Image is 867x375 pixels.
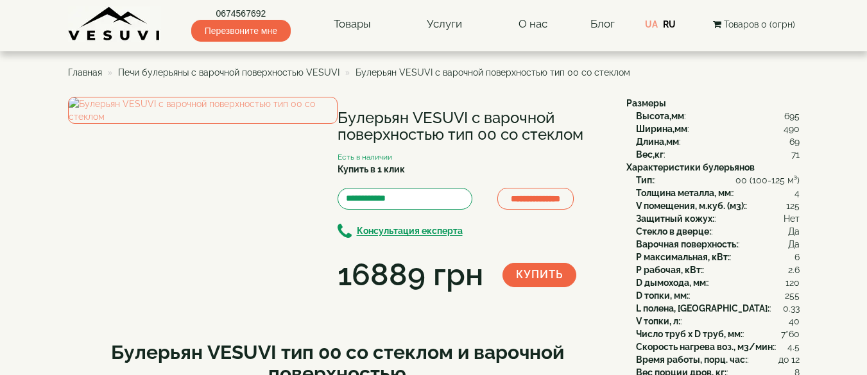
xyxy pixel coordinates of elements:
span: 695 [784,110,800,122]
div: : [636,276,800,289]
b: Толщина металла, мм: [636,188,733,198]
div: : [636,328,800,340]
div: : [636,110,800,122]
div: : [636,212,800,225]
div: : [636,353,800,366]
b: P максимальная, кВт: [636,252,730,262]
a: RU [663,19,676,29]
div: : [636,238,800,251]
div: : [636,251,800,263]
b: Защитный кожух: [636,213,714,224]
b: Консультация експерта [357,226,463,237]
span: 00 (100-125 м³) [735,174,800,187]
span: 125 [786,199,800,212]
img: content [68,6,161,42]
div: : [636,315,800,328]
span: 69 [789,135,800,148]
b: Тип: [636,175,654,185]
div: : [636,174,800,187]
label: Купить в 1 клик [338,163,405,176]
span: до 12 [778,353,800,366]
div: 16889 грн [338,253,483,297]
b: L полена, [GEOGRAPHIC_DATA]: [636,303,769,313]
div: : [636,302,800,315]
h1: Булерьян VESUVI с варочной поверхностью тип 00 со стеклом [338,110,607,144]
span: Нет [784,212,800,225]
b: V помещения, м.куб. (м3): [636,201,746,211]
span: 255 [785,289,800,302]
a: Услуги [414,10,475,39]
b: V топки, л: [636,316,680,326]
a: Блог [590,17,615,30]
div: : [636,263,800,276]
img: Булерьян VESUVI с варочной поверхностью тип 00 со стеклом [68,97,338,124]
b: D топки, мм: [636,290,689,301]
button: Товаров 0 (0грн) [709,17,799,31]
b: Размеры [626,98,666,108]
span: 6 [794,251,800,263]
a: Печи булерьяны с варочной поверхностью VESUVI [118,67,339,78]
b: Число труб x D труб, мм: [636,329,743,339]
div: : [636,289,800,302]
b: D дымохода, мм: [636,278,708,288]
b: Длина,мм [636,137,679,147]
span: 120 [785,276,800,289]
div: : [636,148,800,161]
b: Вес,кг [636,149,664,160]
span: Булерьян VESUVI с варочной поверхностью тип 00 со стеклом [356,67,630,78]
a: 0674567692 [191,7,291,20]
button: Купить [502,263,576,287]
div: : [636,135,800,148]
small: Есть в наличии [338,153,392,162]
div: : [636,340,800,353]
span: Перезвоните мне [191,20,291,42]
b: P рабочая, кВт: [636,265,703,275]
div: : [636,199,800,212]
div: : [636,122,800,135]
span: 490 [784,122,800,135]
a: Товары [321,10,384,39]
b: Скорость нагрева воз., м3/мин: [636,342,775,352]
span: 71 [791,148,800,161]
span: 2.6 [788,263,800,276]
b: Высота,мм [636,111,684,121]
b: Варочная поверхность: [636,239,738,249]
span: 4 [794,187,800,199]
a: UA [645,19,658,29]
span: Товаров 0 (0грн) [724,19,795,29]
div: : [636,187,800,199]
b: Характеристики булерьянов [626,162,755,172]
span: Да [788,225,800,238]
span: 40 [789,315,800,328]
b: Стекло в дверце: [636,226,711,237]
b: Ширина,мм [636,124,687,134]
span: Да [788,238,800,251]
span: 4.5 [787,340,800,353]
b: Время работы, порц. час: [636,354,747,365]
span: 0.33 [783,302,800,315]
a: Главная [68,67,102,78]
div: : [636,225,800,238]
a: О нас [506,10,560,39]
